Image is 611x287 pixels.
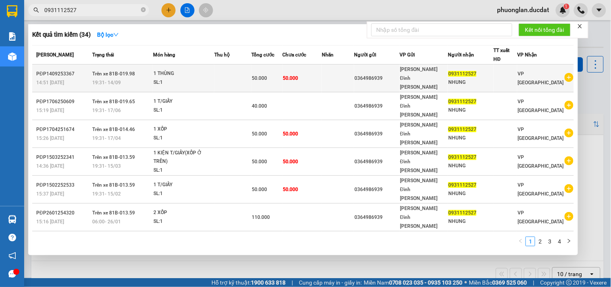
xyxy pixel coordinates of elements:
[36,52,74,58] span: [PERSON_NAME]
[283,159,298,164] span: 50.000
[153,52,175,58] span: Món hàng
[448,106,493,114] div: NHUNG
[153,78,214,87] div: SL: 1
[153,125,214,134] div: 1 XỐP
[36,80,64,85] span: 14:51 [DATE]
[283,131,298,137] span: 50.000
[565,73,574,82] span: plus-circle
[97,31,119,38] strong: Bộ lọc
[565,212,574,221] span: plus-circle
[518,239,523,243] span: left
[564,237,574,246] button: right
[93,127,135,132] span: Trên xe 81B-014.46
[448,217,493,226] div: NHUNG
[567,239,572,243] span: right
[36,219,64,225] span: 15:16 [DATE]
[153,181,214,189] div: 1 T/GIẤY
[518,154,564,169] span: VP [GEOGRAPHIC_DATA]
[36,98,90,106] div: PĐP1706250609
[251,52,274,58] span: Tổng cước
[153,69,214,78] div: 1 THÙNG
[93,191,121,197] span: 19:31 - 15/02
[36,209,90,217] div: PĐP2601254320
[354,74,399,83] div: 0364986939
[555,237,564,246] a: 4
[44,6,139,15] input: Tìm tên, số ĐT hoặc mã đơn
[448,134,493,142] div: NHUNG
[214,52,230,58] span: Thu hộ
[400,150,437,173] span: [PERSON_NAME] Đình [PERSON_NAME]
[33,7,39,13] span: search
[8,252,16,260] span: notification
[354,213,399,222] div: 0364986939
[252,103,267,109] span: 40.000
[36,191,64,197] span: 15:37 [DATE]
[7,5,17,17] img: logo-vxr
[448,52,474,58] span: Người nhận
[545,237,555,246] li: 3
[36,153,90,162] div: PĐP1503252341
[153,106,214,115] div: SL: 1
[400,206,437,229] span: [PERSON_NAME] Đình [PERSON_NAME]
[518,182,564,197] span: VP [GEOGRAPHIC_DATA]
[518,210,564,225] span: VP [GEOGRAPHIC_DATA]
[526,237,535,246] li: 1
[448,99,476,104] span: 0931112527
[153,97,214,106] div: 1 T/GIẤY
[91,28,125,41] button: Bộ lọcdown
[516,237,526,246] li: Previous Page
[536,237,545,246] a: 2
[517,52,537,58] span: VP Nhận
[93,80,121,85] span: 19:31 - 14/09
[93,108,121,113] span: 19:31 - 17/06
[153,149,214,166] div: 1 KIỆN T/GIẤY(XỐP Ở TRÊN)
[448,71,476,77] span: 0931112527
[8,270,16,278] span: message
[252,159,267,164] span: 50.000
[93,163,121,169] span: 19:31 - 15/03
[354,130,399,138] div: 0364986939
[8,234,16,241] span: question-circle
[354,102,399,110] div: 0364986939
[448,210,476,216] span: 0931112527
[565,129,574,137] span: plus-circle
[494,48,510,62] span: TT xuất HĐ
[518,127,564,141] span: VP [GEOGRAPHIC_DATA]
[153,189,214,198] div: SL: 1
[283,52,307,58] span: Chưa cước
[93,210,135,216] span: Trên xe 81B-013.59
[36,163,64,169] span: 14:36 [DATE]
[113,32,119,37] span: down
[545,237,554,246] a: 3
[516,237,526,246] button: left
[400,122,437,146] span: [PERSON_NAME] Đình [PERSON_NAME]
[93,71,135,77] span: Trên xe 81B-019.98
[518,99,564,113] span: VP [GEOGRAPHIC_DATA]
[354,158,399,166] div: 0364986939
[565,184,574,193] span: plus-circle
[283,75,298,81] span: 50.000
[93,135,121,141] span: 19:31 - 17/04
[354,185,399,194] div: 0364986939
[448,78,493,87] div: NHUNG
[577,23,583,29] span: close
[36,135,64,141] span: 15:26 [DATE]
[153,208,214,217] div: 2 XỐP
[141,7,146,12] span: close-circle
[525,25,564,34] span: Kết nối tổng đài
[141,6,146,14] span: close-circle
[93,52,114,58] span: Trạng thái
[93,182,135,188] span: Trên xe 81B-013.59
[32,31,91,39] h3: Kết quả tìm kiếm ( 34 )
[448,127,476,132] span: 0931112527
[8,215,17,224] img: warehouse-icon
[252,131,267,137] span: 50.000
[448,189,493,198] div: NHUNG
[153,166,214,175] div: SL: 1
[283,187,298,192] span: 50.000
[93,219,121,225] span: 06:00 - 26/01
[36,181,90,189] div: PĐP1502252533
[518,71,564,85] span: VP [GEOGRAPHIC_DATA]
[400,94,437,118] span: [PERSON_NAME] Đình [PERSON_NAME]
